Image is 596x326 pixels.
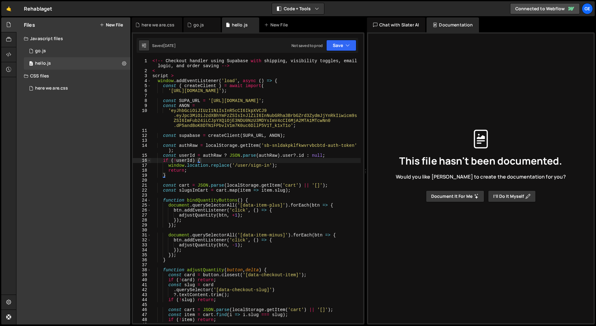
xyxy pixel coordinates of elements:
div: 42 [133,287,151,292]
span: Would you like [PERSON_NAME] to create the documentation for you? [396,173,566,180]
div: 34 [133,248,151,253]
div: 23 [133,193,151,198]
div: 2 [133,68,151,73]
div: 18 [133,168,151,173]
div: 11 [133,128,151,133]
div: 19 [133,173,151,178]
div: 35 [133,253,151,258]
div: 31 [133,233,151,238]
div: 45 [133,302,151,307]
div: [DATE] [163,43,176,48]
div: 38 [133,268,151,272]
div: 17347/48359.js [24,57,130,70]
div: Not saved to prod [291,43,323,48]
div: 15 [133,153,151,158]
div: 46 [133,307,151,312]
div: 36 [133,258,151,263]
div: 21 [133,183,151,188]
a: 🤙 [1,1,16,16]
div: go.js [193,22,204,28]
div: hello.js [35,61,51,66]
div: 1 [133,58,151,68]
div: 27 [133,213,151,218]
div: 24 [133,198,151,203]
div: 6 [133,88,151,93]
div: 3 [133,73,151,78]
div: 47 [133,312,151,317]
div: 48 [133,317,151,322]
div: 43 [133,292,151,297]
div: 17347/48370.css [24,82,130,95]
div: 5 [133,83,151,88]
div: 22 [133,188,151,193]
a: Connected to Webflow [510,3,580,14]
div: here we are.css [35,86,68,91]
div: here we are.css [142,22,174,28]
div: Javascript files [16,32,130,45]
div: go.js [35,48,46,54]
div: 16 [133,158,151,163]
button: New File [100,22,123,27]
div: Chat with Slater AI [367,17,425,32]
div: CSS files [16,70,130,82]
div: 17347/48369.js [24,45,130,57]
button: Save [326,40,356,51]
div: 13 [133,138,151,143]
div: 25 [133,203,151,208]
div: 7 [133,93,151,98]
div: 40 [133,277,151,282]
div: 41 [133,282,151,287]
h2: Files [24,21,35,28]
div: hello.js [232,22,248,28]
div: 28 [133,218,151,223]
span: 0 [29,62,33,67]
div: Rehablaget [24,5,52,12]
div: 4 [133,78,151,83]
div: New File [264,22,290,28]
button: I’ll do it myself [488,190,536,202]
div: 10 [133,108,151,128]
div: Documentation [427,17,479,32]
a: ge [582,3,593,14]
div: 39 [133,272,151,277]
button: Document it for me [426,190,484,202]
div: 9 [133,103,151,108]
div: 29 [133,223,151,228]
div: 8 [133,98,151,103]
span: This file hasn't been documented. [399,156,562,166]
div: 37 [133,263,151,268]
div: 33 [133,243,151,248]
div: 17 [133,163,151,168]
div: 12 [133,133,151,138]
div: Saved [152,43,176,48]
div: 26 [133,208,151,213]
button: Code + Tools [272,3,324,14]
div: 30 [133,228,151,233]
div: 20 [133,178,151,183]
div: 14 [133,143,151,153]
div: 44 [133,297,151,302]
div: 32 [133,238,151,243]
